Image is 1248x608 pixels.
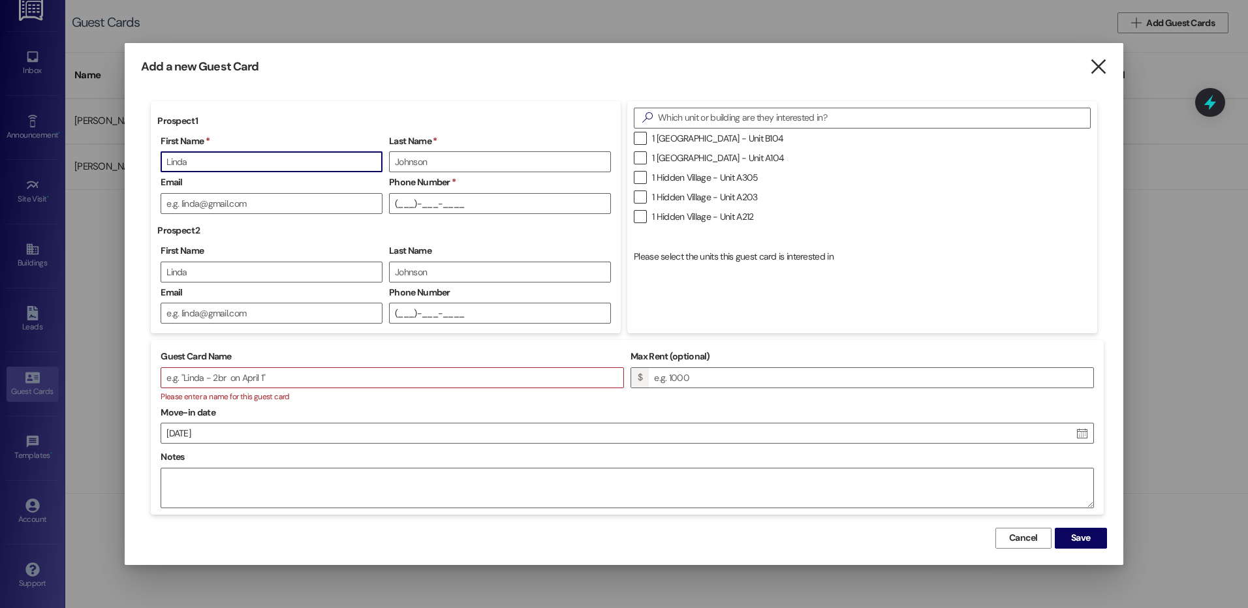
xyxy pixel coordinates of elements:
span: 1 [GEOGRAPHIC_DATA] - Unit A104 [652,151,784,164]
input: e.g. linda@gmail.com [161,194,382,213]
input: e.g. 1000 [649,368,1093,388]
div: Please select the units this guest card is interested in [634,250,1091,264]
button: Save [1055,528,1107,549]
label: Notes [161,447,1094,467]
h3: Add a new Guest Card [141,59,258,74]
label: Prospect 1 [157,111,614,131]
span: $ [638,377,642,378]
label: Max Rent (optional) [631,346,1094,367]
span: Save [1071,531,1090,545]
label: Last Name [389,131,611,151]
label: Phone Number [389,172,611,192]
span: Please enter a name for this guest card [161,391,290,403]
span: 1 Hidden Village - Unit A212 [652,210,753,223]
button: Cancel [995,528,1052,549]
span: 1 [GEOGRAPHIC_DATA] - Unit B104 [652,132,783,145]
label: Last Name [389,241,611,261]
label: Email [161,172,382,192]
span: 1 Hidden Village - Unit A203 [652,190,757,204]
i:  [1074,423,1090,443]
input: Linda [161,262,382,282]
label: Move-in date [161,403,1094,423]
span: Cancel [1009,531,1038,545]
label: Email [161,282,382,303]
label: Guest Card Name [161,346,624,367]
div: [DATE] [161,423,1093,444]
i:  [637,111,658,125]
label: Phone Number [389,282,611,303]
input: Linda [161,152,382,172]
label: First Name [161,241,382,261]
label: First Name [161,131,382,151]
input: e.g. linda@gmail.com [161,303,382,323]
input: (999)-999-9999 [390,303,610,323]
span: 1 Hidden Village - Unit A305 [652,171,758,184]
input: (999)-999-9999 [390,194,610,213]
input: Johnson [390,152,610,172]
i:  [1089,60,1107,74]
input: Which unit or building are they interested in? [658,109,1090,127]
input: e.g. "Linda - 2br on April 1" [161,368,623,388]
input: Johnson [390,262,610,282]
label: Prospect 2 [157,220,614,241]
